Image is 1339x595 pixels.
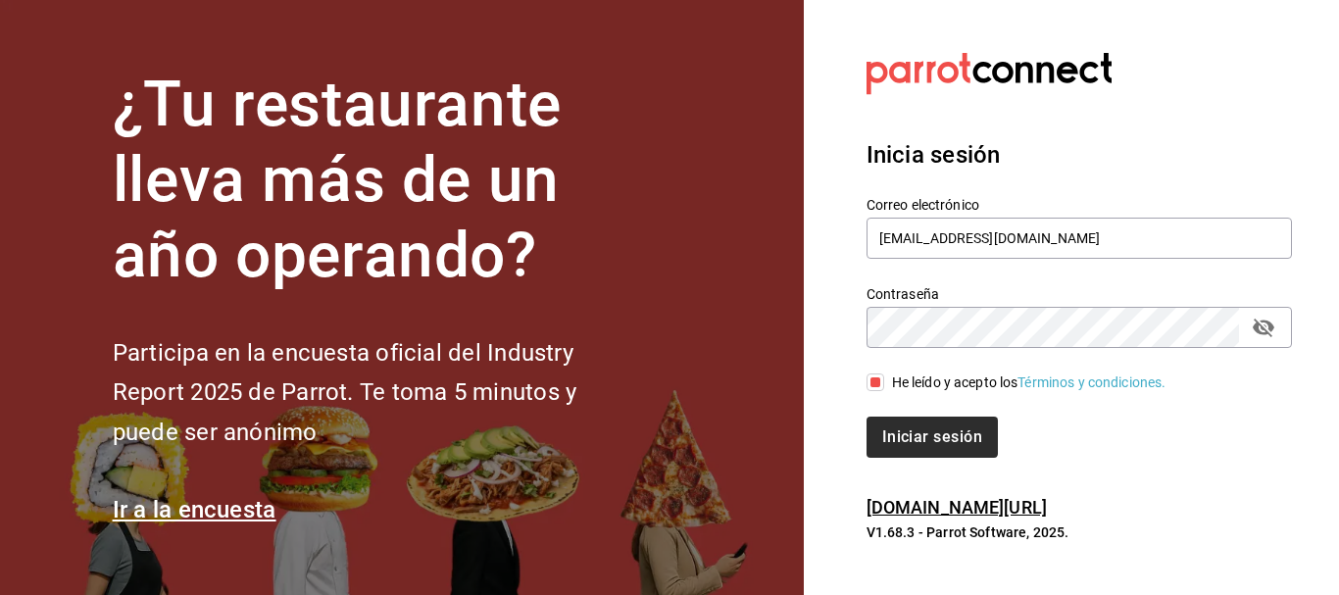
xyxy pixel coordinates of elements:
[1247,311,1280,344] button: passwordField
[867,218,1292,259] input: Ingresa tu correo electrónico
[867,137,1292,173] h3: Inicia sesión
[867,522,1292,542] p: V1.68.3 - Parrot Software, 2025.
[1017,374,1165,390] a: Términos y condiciones.
[867,497,1047,518] a: [DOMAIN_NAME][URL]
[867,287,1292,301] label: Contraseña
[867,417,998,458] button: Iniciar sesión
[892,372,1166,393] div: He leído y acepto los
[113,333,642,453] h2: Participa en la encuesta oficial del Industry Report 2025 de Parrot. Te toma 5 minutos y puede se...
[113,496,276,523] a: Ir a la encuesta
[867,198,1292,212] label: Correo electrónico
[113,68,642,293] h1: ¿Tu restaurante lleva más de un año operando?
